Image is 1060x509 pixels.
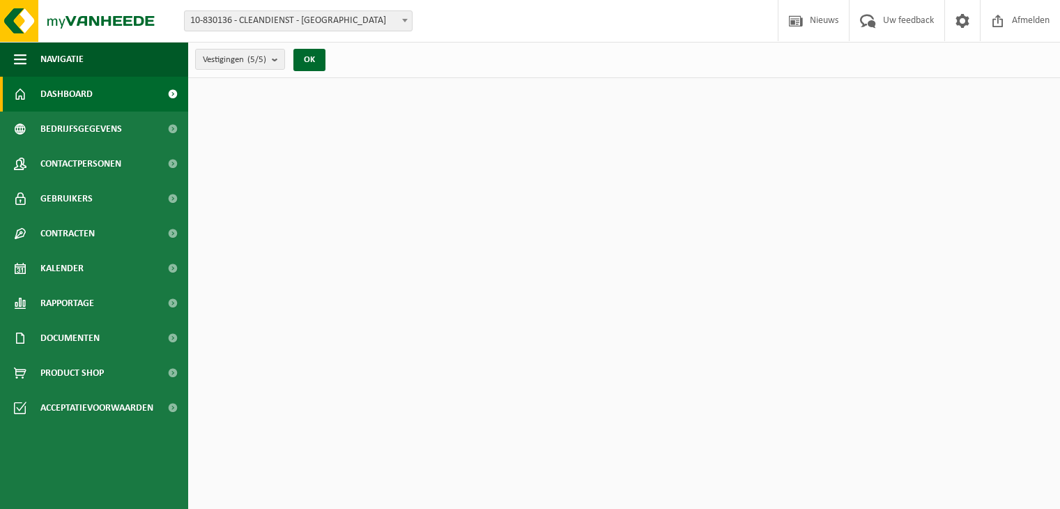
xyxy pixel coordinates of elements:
span: 10-830136 - CLEANDIENST - BRUGGE [185,11,412,31]
span: Vestigingen [203,50,266,70]
span: Documenten [40,321,100,356]
span: Product Shop [40,356,104,390]
span: Navigatie [40,42,84,77]
span: Rapportage [40,286,94,321]
button: OK [293,49,325,71]
count: (5/5) [247,55,266,64]
span: Contracten [40,216,95,251]
span: Gebruikers [40,181,93,216]
span: Dashboard [40,77,93,112]
button: Vestigingen(5/5) [195,49,285,70]
span: Contactpersonen [40,146,121,181]
span: Bedrijfsgegevens [40,112,122,146]
span: Kalender [40,251,84,286]
span: 10-830136 - CLEANDIENST - BRUGGE [184,10,413,31]
span: Acceptatievoorwaarden [40,390,153,425]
